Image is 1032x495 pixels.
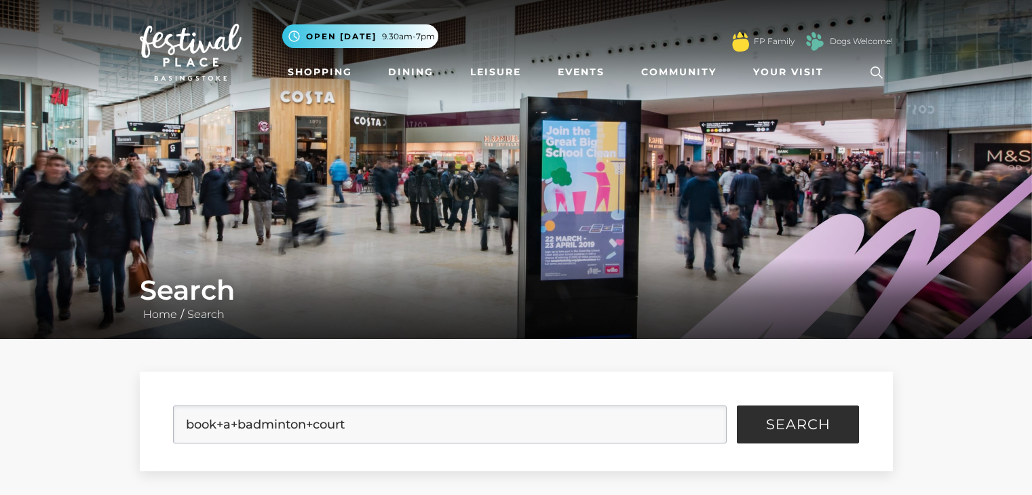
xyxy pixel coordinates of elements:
[754,35,795,47] a: FP Family
[140,24,242,81] img: Festival Place Logo
[748,60,836,85] a: Your Visit
[552,60,610,85] a: Events
[184,308,228,321] a: Search
[140,308,180,321] a: Home
[753,65,824,79] span: Your Visit
[383,60,439,85] a: Dining
[382,31,435,43] span: 9.30am-7pm
[282,60,358,85] a: Shopping
[140,274,893,306] h1: Search
[173,405,727,443] input: Search Site
[766,418,830,431] span: Search
[636,60,722,85] a: Community
[737,405,859,443] button: Search
[130,274,903,323] div: /
[306,31,377,43] span: Open [DATE]
[282,24,438,48] button: Open [DATE] 9.30am-7pm
[465,60,527,85] a: Leisure
[830,35,893,47] a: Dogs Welcome!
